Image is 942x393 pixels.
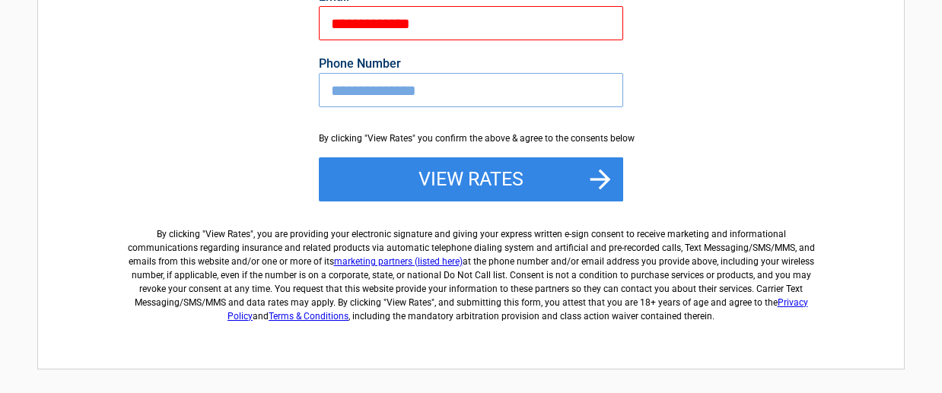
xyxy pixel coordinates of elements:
button: View Rates [319,157,623,201]
a: Terms & Conditions [269,311,348,322]
span: View Rates [205,229,250,239]
label: Phone Number [319,58,623,70]
label: By clicking " ", you are providing your electronic signature and giving your express written e-si... [122,215,820,323]
a: marketing partners (listed here) [334,256,463,267]
a: Privacy Policy [228,297,808,322]
div: By clicking "View Rates" you confirm the above & agree to the consents below [319,132,623,145]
